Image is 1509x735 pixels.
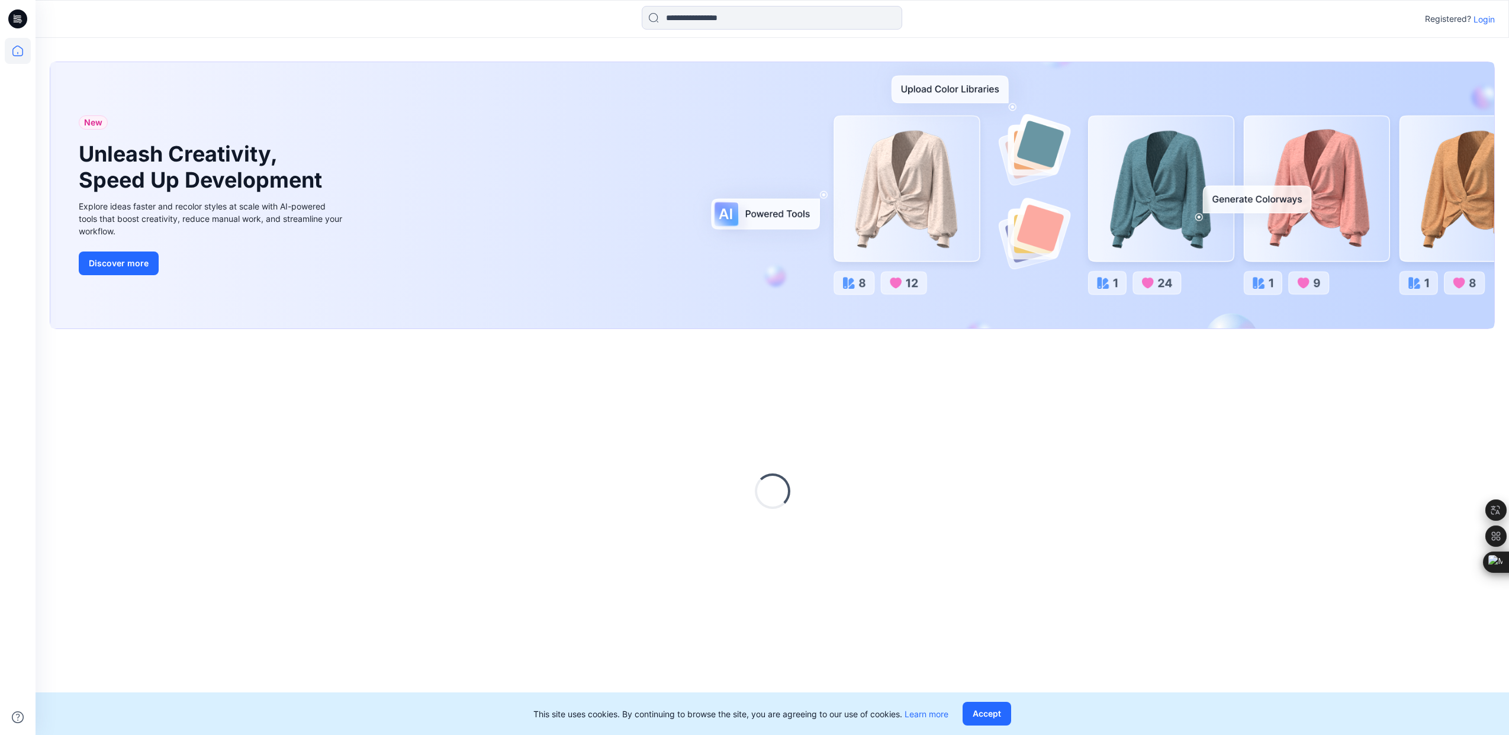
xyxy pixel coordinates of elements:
[905,709,948,719] a: Learn more
[1425,12,1471,26] p: Registered?
[84,115,102,130] span: New
[79,141,327,192] h1: Unleash Creativity, Speed Up Development
[79,252,345,275] a: Discover more
[963,702,1011,726] button: Accept
[533,708,948,720] p: This site uses cookies. By continuing to browse the site, you are agreeing to our use of cookies.
[1473,13,1495,25] p: Login
[79,252,159,275] button: Discover more
[79,200,345,237] div: Explore ideas faster and recolor styles at scale with AI-powered tools that boost creativity, red...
